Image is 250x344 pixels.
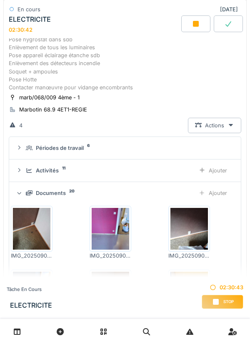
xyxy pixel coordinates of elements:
[7,286,52,293] div: Tâche en cours
[13,208,50,250] img: w5sjzh5dxoezgdfkrm0ubo4kfgd9
[90,252,131,260] div: IMG_20250905_084928_918.jpg
[220,5,241,13] div: [DATE]
[92,208,129,250] img: cpakthd5zr4nxua1k4ru9zqq9l7n
[19,94,80,101] div: marb/068/009 4ème - 1
[11,252,52,260] div: IMG_20250905_084711_070.jpg
[168,252,210,260] div: IMG_20250905_084706_885.jpg
[92,272,129,314] img: 225wf3pgsgsls2up13cvbniia963
[36,189,66,197] div: Documents
[10,301,52,309] h3: ELECTRICITE
[12,140,237,156] summary: Périodes de travail6
[36,144,84,152] div: Périodes de travail
[170,208,208,250] img: cx1h142hg3fjeaacjrm1hrzun7qw
[36,167,59,175] div: Activités
[12,163,237,178] summary: Activités11Ajouter
[9,27,32,33] div: 02:30:42
[9,15,51,23] div: ELECTRICITE
[19,121,22,129] div: 4
[19,106,87,114] div: Marbotin 68.9 4ET1-REGIE
[202,283,243,291] div: 02:30:43
[13,272,50,314] img: xjwiuxvulw8ae5hk2wh174j5vqd0
[192,185,234,201] div: Ajouter
[188,118,241,133] div: Actions
[12,185,237,201] summary: Documents20Ajouter
[170,272,208,314] img: lu4k376f0surphljgo6t0n11767i
[192,163,234,178] div: Ajouter
[17,5,40,13] div: En cours
[223,299,234,305] span: Stop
